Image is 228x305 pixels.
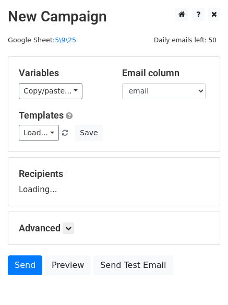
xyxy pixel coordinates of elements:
[19,110,64,121] a: Templates
[8,8,220,26] h2: New Campaign
[19,222,209,234] h5: Advanced
[8,255,42,275] a: Send
[19,83,82,99] a: Copy/paste...
[150,34,220,46] span: Daily emails left: 50
[8,36,76,44] small: Google Sheet:
[19,168,209,180] h5: Recipients
[19,168,209,195] div: Loading...
[93,255,173,275] a: Send Test Email
[75,125,102,141] button: Save
[19,67,106,79] h5: Variables
[122,67,210,79] h5: Email column
[19,125,59,141] a: Load...
[150,36,220,44] a: Daily emails left: 50
[45,255,91,275] a: Preview
[55,36,76,44] a: 5\9\25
